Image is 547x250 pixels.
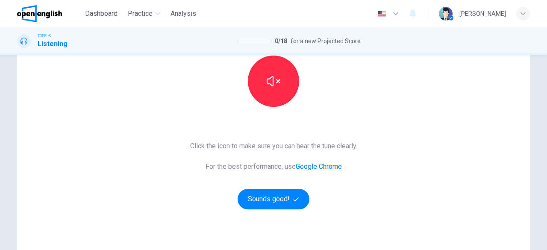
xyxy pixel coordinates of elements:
span: 0 / 18 [275,36,287,46]
img: Profile picture [439,7,453,21]
span: For the best performance, use [190,162,357,172]
img: OpenEnglish logo [17,5,62,22]
span: Click the icon to make sure you can hear the tune clearly. [190,141,357,151]
span: Practice [128,9,153,19]
h1: Listening [38,39,68,49]
span: for a new Projected Score [291,36,361,46]
img: en [376,11,387,17]
div: [PERSON_NAME] [459,9,506,19]
span: TOEFL® [38,33,51,39]
button: Analysis [167,6,200,21]
button: Practice [124,6,164,21]
button: Dashboard [82,6,121,21]
button: Sounds good! [238,189,309,209]
span: Dashboard [85,9,118,19]
a: OpenEnglish logo [17,5,82,22]
span: Analysis [171,9,196,19]
a: Google Chrome [296,162,342,171]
